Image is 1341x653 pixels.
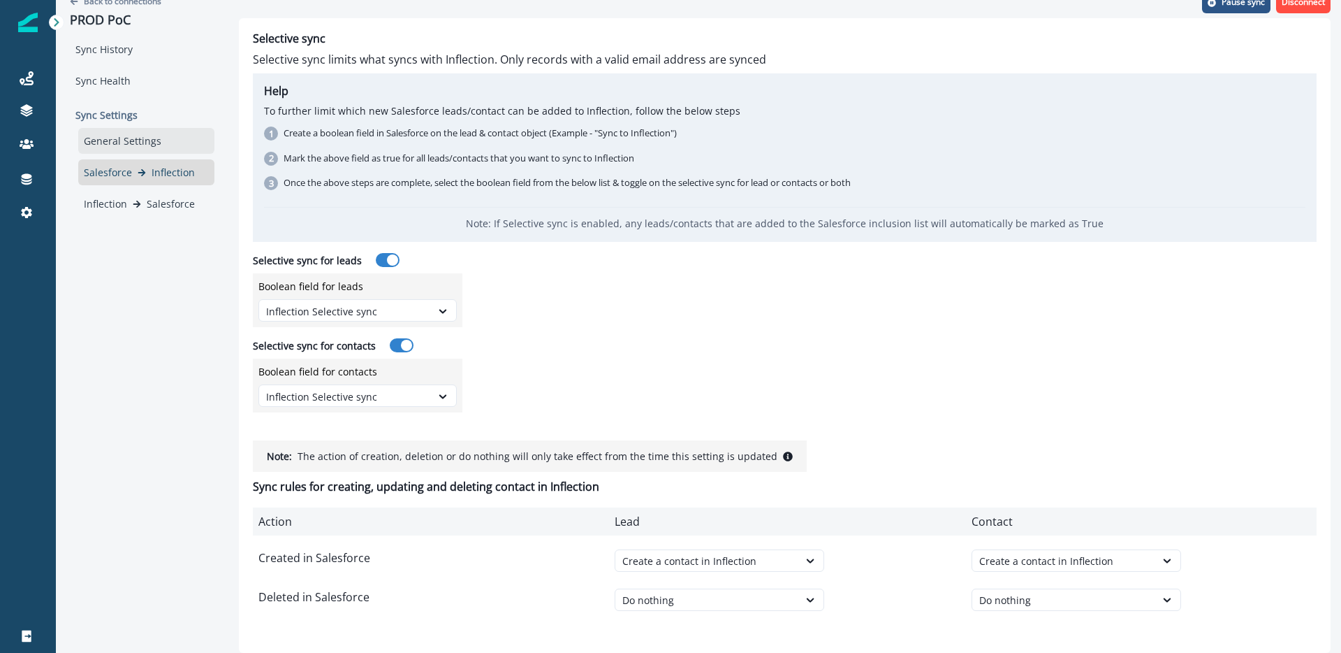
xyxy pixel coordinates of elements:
div: Sync History [70,36,214,62]
h2: Selective sync [253,32,1317,45]
div: Sync Health [70,68,214,94]
p: Created in Salesforce [258,550,595,572]
div: 1 [264,127,278,141]
p: Create a boolean field in Salesforce on the lead & contact object (Example - "Sync to Inflection") [284,127,677,141]
p: To further limit which new Salesforce leads/contact can be added to Inflection, follow the below ... [264,103,1305,118]
div: Do nothing [979,593,1148,608]
p: PROD PoC [70,13,214,28]
div: General Settings [78,128,214,154]
p: Selective sync limits what syncs with Inflection. Only records with a valid email address are synced [253,51,1317,68]
p: Selective sync for leads [253,253,362,268]
p: Boolean field for leads [258,279,363,294]
p: Inflection [152,165,195,180]
p: Once the above steps are complete, select the boolean field from the below list & toggle on the s... [284,176,851,190]
p: Boolean field for contacts [258,364,377,379]
p: Action [258,513,598,530]
p: Contact [972,513,1013,530]
p: Sync Settings [70,102,214,128]
img: Inflection [18,13,38,32]
div: Do nothing [622,593,791,608]
p: Lead [615,513,640,530]
p: Note: If Selective sync is enabled, any leads/contacts that are added to the Salesforce inclusion... [466,216,1104,231]
div: Create a contact in Inflection [979,554,1148,568]
p: Deleted in Salesforce [258,589,595,633]
p: Mark the above field as true for all leads/contacts that you want to sync to Inflection [284,152,634,166]
p: Salesforce [84,165,132,180]
p: Salesforce [147,196,195,211]
p: The action of creation, deletion or do nothing will only take effect from the time this setting i... [298,449,777,464]
p: Selective sync for contacts [253,338,376,353]
p: Note: [267,449,292,464]
p: Inflection [84,196,127,211]
h2: Sync rules for creating, updating and deleting contact in Inflection [253,480,1317,494]
div: 2 [264,152,278,166]
div: Create a contact in Inflection [622,554,791,568]
div: 3 [264,176,278,190]
h2: Help [264,85,1305,98]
